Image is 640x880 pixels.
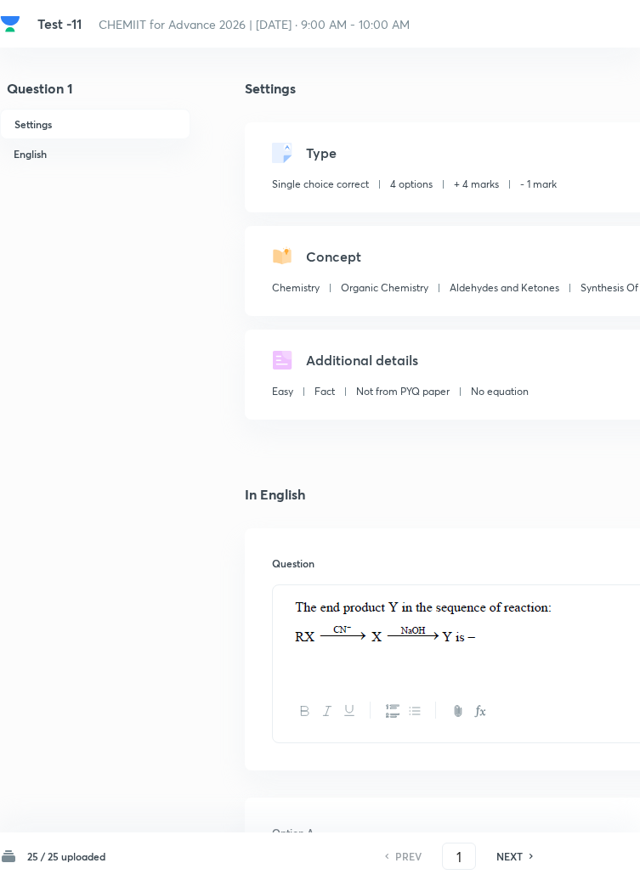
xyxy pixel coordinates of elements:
[37,14,82,32] span: Test -11
[390,177,433,192] p: 4 options
[286,595,558,647] img: 29-08-25-02:32:23-AM
[471,384,529,399] p: No equation
[395,849,422,864] h6: PREV
[306,143,337,163] h5: Type
[27,849,105,864] h6: 25 / 25 uploaded
[454,177,499,192] p: + 4 marks
[356,384,450,399] p: Not from PYQ paper
[272,246,292,267] img: questionConcept.svg
[306,246,361,267] h5: Concept
[272,143,292,163] img: questionType.svg
[272,177,369,192] p: Single choice correct
[341,280,428,296] p: Organic Chemistry
[450,280,559,296] p: Aldehydes and Ketones
[272,384,293,399] p: Easy
[99,16,410,32] span: CHEMIIT for Advance 2026 | [DATE] · 9:00 AM - 10:00 AM
[306,350,418,370] h5: Additional details
[520,177,557,192] p: - 1 mark
[272,350,292,370] img: questionDetails.svg
[496,849,523,864] h6: NEXT
[314,384,335,399] p: Fact
[272,280,320,296] p: Chemistry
